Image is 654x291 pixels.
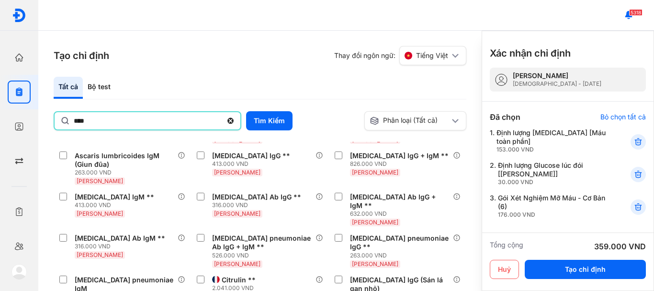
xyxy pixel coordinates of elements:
[350,234,449,251] div: [MEDICAL_DATA] pneumoniae IgG **
[496,146,607,153] div: 153.000 VND
[214,210,260,217] span: [PERSON_NAME]
[75,193,154,201] div: [MEDICAL_DATA] IgM **
[350,193,449,210] div: [MEDICAL_DATA] Ab IgG + IgM **
[246,111,293,130] button: Tìm Kiếm
[600,113,646,121] div: Bỏ chọn tất cả
[352,219,398,226] span: [PERSON_NAME]
[490,111,520,123] div: Đã chọn
[212,234,311,251] div: [MEDICAL_DATA] pneumoniae Ab IgG + IgM **
[222,276,256,284] div: Citrulin **
[54,49,109,62] h3: Tạo chỉ định
[498,161,607,186] div: Định lượng Glucose lúc đói [[PERSON_NAME]]
[352,260,398,268] span: [PERSON_NAME]
[352,169,398,176] span: [PERSON_NAME]
[490,194,607,219] div: 3.
[496,128,607,153] div: Định lượng [MEDICAL_DATA] [Máu toàn phần]
[54,77,83,99] div: Tất cả
[214,169,260,176] span: [PERSON_NAME]
[11,264,27,279] img: logo
[525,260,646,279] button: Tạo chỉ định
[75,234,165,243] div: [MEDICAL_DATA] Ab IgM **
[212,160,294,168] div: 413.000 VND
[350,151,449,160] div: [MEDICAL_DATA] IgG + IgM **
[212,252,315,259] div: 526.000 VND
[416,51,448,60] span: Tiếng Việt
[594,241,646,252] div: 359.000 VND
[498,211,607,219] div: 176.000 VND
[498,178,607,186] div: 30.000 VND
[75,243,169,250] div: 316.000 VND
[513,71,601,80] div: [PERSON_NAME]
[334,46,466,65] div: Thay đổi ngôn ngữ:
[77,210,123,217] span: [PERSON_NAME]
[75,169,178,176] div: 263.000 VND
[498,194,607,219] div: Gói Xét Nghiệm Mỡ Máu - Cơ Bản (6)
[350,210,453,218] div: 632.000 VND
[83,77,115,99] div: Bộ test
[212,201,305,209] div: 316.000 VND
[370,116,450,126] div: Phân loại (Tất cả)
[212,151,290,160] div: [MEDICAL_DATA] IgG **
[490,241,523,252] div: Tổng cộng
[490,161,607,186] div: 2.
[490,128,607,153] div: 1.
[350,252,453,259] div: 263.000 VND
[75,201,158,209] div: 413.000 VND
[490,47,571,60] h3: Xác nhận chỉ định
[77,177,123,185] span: [PERSON_NAME]
[75,151,174,169] div: Ascaris lumbricoides IgM (Giun đũa)
[212,193,301,201] div: [MEDICAL_DATA] Ab IgG **
[77,251,123,258] span: [PERSON_NAME]
[12,8,26,23] img: logo
[513,80,601,88] div: [DEMOGRAPHIC_DATA] - [DATE]
[490,260,519,279] button: Huỷ
[214,260,260,268] span: [PERSON_NAME]
[350,160,452,168] div: 826.000 VND
[629,9,643,16] span: 5318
